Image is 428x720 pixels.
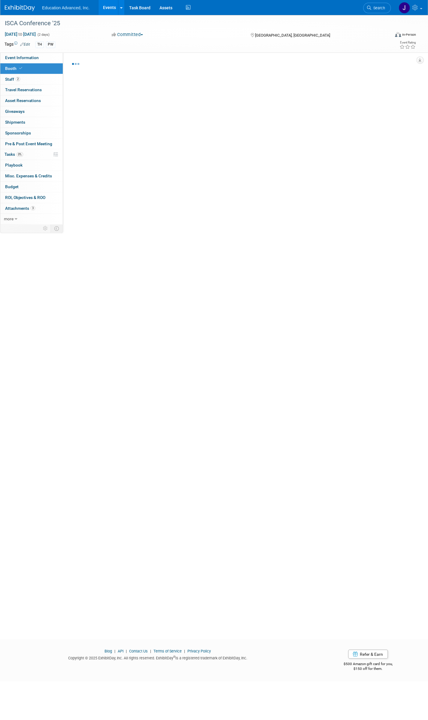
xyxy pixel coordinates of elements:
[5,120,25,125] span: Shipments
[0,106,63,117] a: Giveaways
[5,87,42,92] span: Travel Reservations
[5,98,41,103] span: Asset Reservations
[0,182,63,192] a: Budget
[42,5,90,10] span: Education Advanced, Inc.
[5,173,52,178] span: Misc. Expenses & Credits
[40,224,51,232] td: Personalize Event Tab Strip
[5,184,19,189] span: Budget
[320,666,416,671] div: $150 off for them.
[0,74,63,85] a: Staff2
[0,160,63,170] a: Playbook
[46,41,55,48] div: PW
[0,149,63,160] a: Tasks0%
[0,214,63,224] a: more
[113,649,117,653] span: |
[5,206,35,211] span: Attachments
[19,67,22,70] i: Booth reservation complete
[5,163,23,167] span: Playbook
[149,649,153,653] span: |
[348,649,388,658] a: Refer & Earn
[5,195,45,200] span: ROI, Objectives & ROO
[20,42,30,47] a: Edit
[255,33,330,38] span: [GEOGRAPHIC_DATA], [GEOGRAPHIC_DATA]
[0,95,63,106] a: Asset Reservations
[399,2,410,14] img: Jennifer Knipp
[0,117,63,128] a: Shipments
[399,41,416,44] div: Event Rating
[0,139,63,149] a: Pre & Post Event Meeting
[5,55,39,60] span: Event Information
[0,203,63,214] a: Attachments3
[0,128,63,138] a: Sponsorships
[5,32,36,37] span: [DATE] [DATE]
[355,31,416,40] div: Event Format
[110,32,145,38] button: Committed
[153,649,182,653] a: Terms of Service
[5,77,20,82] span: Staff
[0,85,63,95] a: Travel Reservations
[5,141,52,146] span: Pre & Post Event Meeting
[5,66,23,71] span: Booth
[0,171,63,181] a: Misc. Expenses & Credits
[124,649,128,653] span: |
[0,53,63,63] a: Event Information
[16,77,20,81] span: 2
[118,649,123,653] a: API
[371,6,385,10] span: Search
[5,41,30,48] td: Tags
[35,41,44,48] div: TH
[72,63,79,65] img: loading...
[173,655,175,658] sup: ®
[3,18,381,29] div: ISCA Conference '25
[4,216,14,221] span: more
[187,649,211,653] a: Privacy Policy
[0,192,63,203] a: ROI, Objectives & ROO
[17,32,23,37] span: to
[105,649,112,653] a: Blog
[5,5,35,11] img: ExhibitDay
[395,32,401,37] img: Format-Inperson.png
[129,649,148,653] a: Contact Us
[0,63,63,74] a: Booth
[320,657,416,671] div: $500 Amazon gift card for you,
[402,32,416,37] div: In-Person
[17,152,23,157] span: 0%
[5,131,31,135] span: Sponsorships
[51,224,63,232] td: Toggle Event Tabs
[363,3,391,13] a: Search
[5,152,23,157] span: Tasks
[5,654,311,661] div: Copyright © 2025 ExhibitDay, Inc. All rights reserved. ExhibitDay is a registered trademark of Ex...
[183,649,187,653] span: |
[5,109,25,114] span: Giveaways
[37,33,50,37] span: (2 days)
[31,206,35,210] span: 3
